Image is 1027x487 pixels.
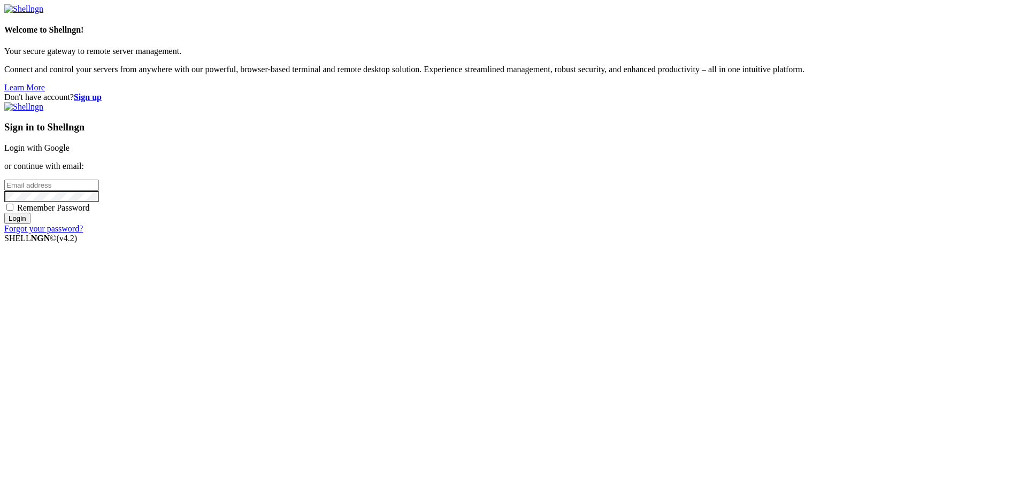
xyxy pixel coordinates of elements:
a: Sign up [74,92,102,102]
input: Email address [4,180,99,191]
div: Don't have account? [4,92,1023,102]
b: NGN [31,234,50,243]
p: Connect and control your servers from anywhere with our powerful, browser-based terminal and remo... [4,65,1023,74]
span: 4.2.0 [57,234,78,243]
a: Forgot your password? [4,224,83,233]
img: Shellngn [4,4,43,14]
p: Your secure gateway to remote server management. [4,47,1023,56]
a: Learn More [4,83,45,92]
span: Remember Password [17,203,90,212]
input: Login [4,213,30,224]
p: or continue with email: [4,161,1023,171]
span: SHELL © [4,234,77,243]
img: Shellngn [4,102,43,112]
h4: Welcome to Shellngn! [4,25,1023,35]
input: Remember Password [6,204,13,211]
a: Login with Google [4,143,70,152]
h3: Sign in to Shellngn [4,121,1023,133]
